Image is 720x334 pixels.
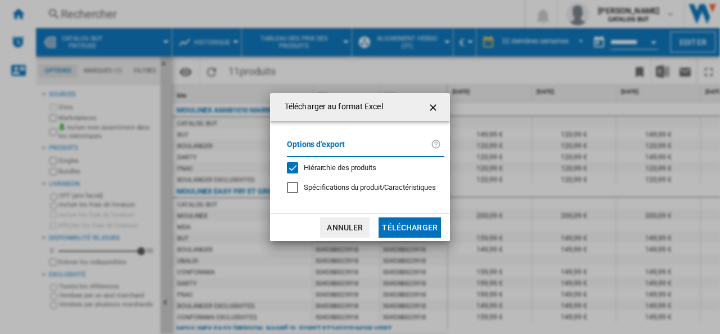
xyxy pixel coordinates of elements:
[287,163,435,173] md-checkbox: Hiérarchie des produits
[304,163,376,172] span: Hiérarchie des produits
[304,182,436,193] div: S'applique uniquement à la vision catégorie
[423,96,445,118] button: getI18NText('BUTTONS.CLOSE_DIALOG')
[427,101,441,114] ng-md-icon: getI18NText('BUTTONS.CLOSE_DIALOG')
[304,183,436,192] span: Spécifications du produit/Caractéristiques
[279,101,383,113] h4: Télécharger au format Excel
[320,217,370,238] button: Annuler
[379,217,441,238] button: Télécharger
[287,138,431,159] label: Options d'export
